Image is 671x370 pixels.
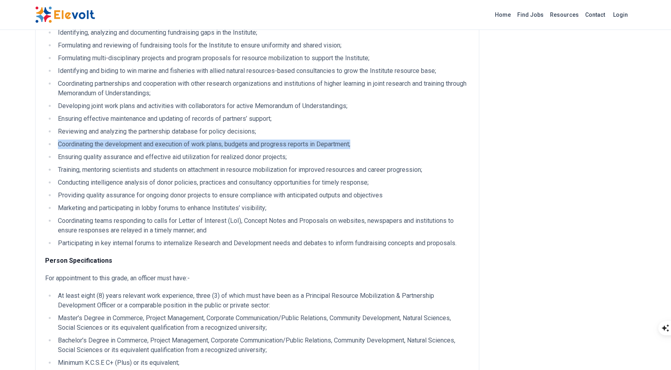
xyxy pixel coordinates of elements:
[514,8,547,21] a: Find Jobs
[56,216,469,235] li: Coordinating teams responding to calls for Letter of Interest (LoI), Concept Notes and Proposals ...
[56,114,469,124] li: Ensuring effective maintenance and updating of records of partners’ support;
[45,257,112,264] strong: Person Specifications
[56,291,469,310] li: At least eight (8) years relevant work experience, three (3) of which must have been as a Princip...
[56,313,469,333] li: Master’s Degree in Commerce, Project Management, Corporate Communication/Public Relations, Commun...
[56,66,469,76] li: Identifying and biding to win marine and fisheries with allied natural resources-based consultanc...
[56,152,469,162] li: Ensuring quality assurance and effective aid utilization for realized donor projects;
[35,6,95,23] img: Elevolt
[56,140,469,149] li: Coordinating the development and execution of work plans, budgets and progress reports in Departm...
[56,101,469,111] li: Developing joint work plans and activities with collaborators for active Memorandum of Understand...
[56,165,469,175] li: Training, mentoring scientists and students on attachment in resource mobilization for improved r...
[56,178,469,187] li: Conducting intelligence analysis of donor policies, practices and consultancy opportunities for t...
[582,8,608,21] a: Contact
[547,8,582,21] a: Resources
[56,53,469,63] li: Formulating multi-disciplinary projects and program proposals for resource mobilization to suppor...
[56,79,469,98] li: Coordinating partnerships and cooperation with other research organizations and institutions of h...
[492,8,514,21] a: Home
[56,358,469,368] li: Minimum K.C.S.E C+ (Plus) or its equivalent;
[56,203,469,213] li: Marketing and participating in lobby forums to enhance Institutes’ visibility;
[56,41,469,50] li: Formulating and reviewing of fundraising tools for the Institute to ensure uniformity and shared ...
[45,274,469,283] p: For appointment to this grade, an officer must have:-
[608,7,633,23] a: Login
[56,336,469,355] li: Bachelor’s Degree in Commerce, Project Management, Corporate Communication/Public Relations, Comm...
[56,127,469,136] li: Reviewing and analyzing the partnership database for policy decisions;
[56,191,469,200] li: Providing quality assurance for ongoing donor projects to ensure compliance with anticipated outp...
[631,332,671,370] iframe: Chat Widget
[56,238,469,248] li: Participating in key internal forums to internalize Research and Development needs and debates to...
[56,28,469,37] li: Identifying, analyzing and documenting fundraising gaps in the Institute;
